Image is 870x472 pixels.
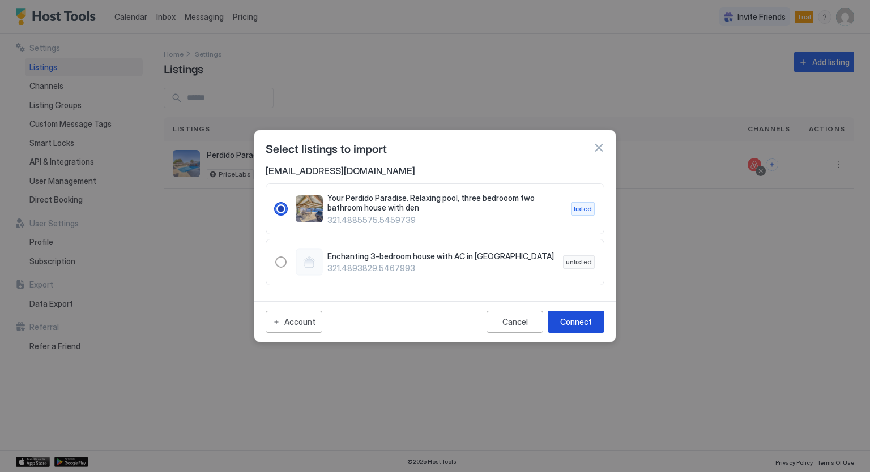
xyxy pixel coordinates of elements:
div: RadioGroup [275,193,595,225]
div: 321.4893829.5467993 [275,248,595,276]
iframe: Intercom live chat [11,434,39,461]
span: Select listings to import [266,139,387,156]
div: RadioGroup [275,248,595,276]
button: Account [266,311,322,333]
span: listed [574,204,592,214]
span: 321.4885575.5459739 [327,215,562,225]
span: 321.4893829.5467993 [327,263,554,273]
div: Account [284,316,315,328]
button: Connect [548,311,604,333]
div: 321.4885575.5459739 [275,193,595,225]
div: Cancel [502,317,528,327]
div: Connect [560,316,592,328]
button: Cancel [487,311,543,333]
span: [EMAIL_ADDRESS][DOMAIN_NAME] [266,165,604,177]
span: Enchanting 3-bedroom house with AC in [GEOGRAPHIC_DATA] [327,251,554,261]
span: unlisted [566,257,592,267]
span: Your Perdido Paradise. Relaxing pool, three bedrooom two bathroom house with den [327,193,562,213]
div: listing image [296,195,323,222]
